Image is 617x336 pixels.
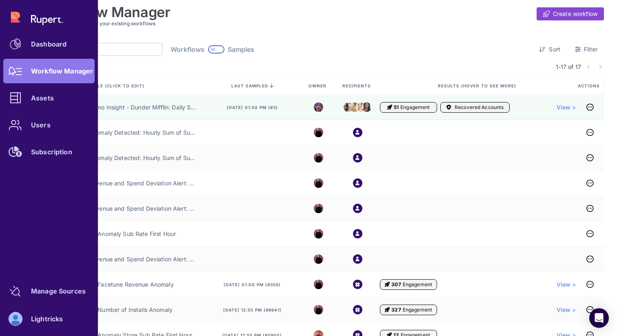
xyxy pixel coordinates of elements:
[557,103,576,111] a: View >
[553,10,597,18] span: Create workflow
[3,140,95,164] a: Subscription
[314,125,323,140] img: 8425044972519_dc5fc051d0fdf5269ef6_32.jpg
[557,306,576,314] a: View >
[31,96,54,100] div: Assets
[589,308,609,328] div: Open Intercom Messenger
[344,103,353,111] img: kevin.jpeg
[224,282,281,287] span: [DATE] 01:00 pm (#356)
[57,43,162,56] input: Search by title
[231,83,268,88] span: last sampled
[3,279,95,303] a: Manage Sources
[31,122,51,127] div: Users
[549,45,560,53] span: Sort
[227,105,278,110] span: [DATE] 01:50 pm (#3)
[314,226,323,241] img: 8425044972519_dc5fc051d0fdf5269ef6_32.jpg
[44,20,604,27] h3: Review and manage all your existing workflows
[89,205,197,213] a: Revenue and Spend Deviation Alert: Significant Deviation Detected
[89,306,173,314] a: 🚨 Number of Installs Anomaly
[556,62,581,71] span: 1-17 of 17
[578,83,601,89] span: Actions
[31,149,72,154] div: Subscription
[342,83,373,89] span: Recipients
[387,104,392,111] i: Engagement
[438,83,518,89] span: Results (Hover to see more)
[385,307,390,313] i: Engagement
[584,45,597,53] span: Filter
[89,154,197,162] a: Anomaly Detected: Hourly Sum of Subscribers in the [GEOGRAPHIC_DATA]
[44,4,171,20] h1: Workflow Manager
[314,176,323,191] img: 8425044972519_dc5fc051d0fdf5269ef6_32.jpg
[356,100,365,114] img: angela.jpeg
[89,83,146,89] span: Title (click to edit)
[391,281,401,288] span: 307
[385,281,390,288] i: Engagement
[314,201,323,216] img: 8425044972519_dc5fc051d0fdf5269ef6_32.jpg
[223,307,282,313] span: [DATE] 12:55 pm (#8641)
[400,104,430,111] span: Engagement
[403,307,432,313] span: Engagement
[9,312,22,325] img: account-photo
[314,277,323,292] img: 8425044972519_dc5fc051d0fdf5269ef6_32.jpg
[446,104,451,111] i: Accounts
[89,129,197,137] a: Anomaly Detected: Hourly Sum of Subscribers in the [GEOGRAPHIC_DATA]
[3,32,95,56] a: Dashboard
[362,100,371,113] img: kelly.png
[31,42,67,47] div: Dashboard
[89,230,176,238] a: 🚨 Anomaly Sub Rate First Hour
[31,289,86,294] div: Manage Sources
[3,86,95,110] a: Assets
[89,255,197,263] a: Revenue and Spend Deviation Alert: Significant Deviation Detected
[314,150,323,165] img: 8425044972519_dc5fc051d0fdf5269ef6_32.jpg
[308,83,328,89] span: Owner
[3,113,95,137] a: Users
[455,104,504,111] span: Recovered Accounts
[171,45,204,53] span: Workflows
[391,307,401,313] span: 327
[557,280,576,289] a: View >
[314,102,323,112] img: michael.jpeg
[314,302,323,317] img: 8425044972519_dc5fc051d0fdf5269ef6_32.jpg
[228,45,255,53] span: Samples
[394,104,399,111] span: 51
[314,251,323,267] img: 8425044972519_dc5fc051d0fdf5269ef6_32.jpg
[403,281,432,288] span: Engagement
[89,179,197,187] a: Revenue and Spend Deviation Alert: Significant Deviation Detected
[89,280,174,289] a: 🚨 Facetune Revenue Anomaly
[350,101,359,113] img: stanley.jpeg
[89,103,197,111] a: Demo Insight - Dunder Mifflin: Daily Sales
[31,316,63,321] div: Lightricks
